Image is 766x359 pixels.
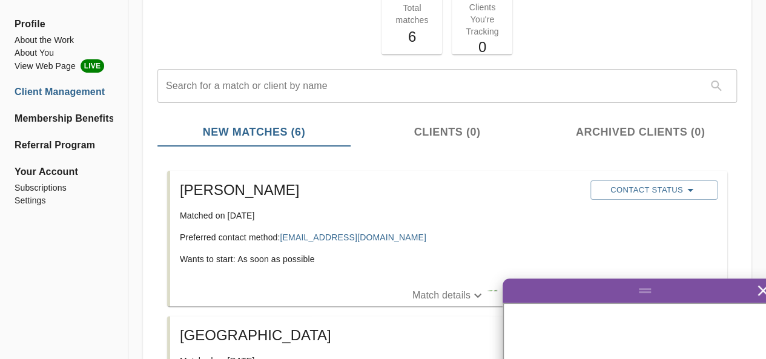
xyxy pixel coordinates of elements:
[412,288,470,303] p: Match details
[15,138,113,153] a: Referral Program
[15,165,113,179] span: Your Account
[358,124,537,140] span: Clients (0)
[180,231,581,243] p: Preferred contact method:
[551,124,730,140] span: Archived Clients (0)
[81,59,104,73] span: LIVE
[596,183,712,197] span: Contact Status
[180,180,581,200] h5: [PERSON_NAME]
[280,232,426,242] a: [EMAIL_ADDRESS][DOMAIN_NAME]
[15,47,113,59] a: About You
[459,38,505,57] h5: 0
[180,253,581,265] p: Wants to start: As soon as possible
[459,1,505,38] p: Clients You're Tracking
[180,209,581,222] p: Matched on [DATE]
[389,2,435,26] p: Total matches
[15,182,113,194] a: Subscriptions
[15,59,113,73] a: View Web PageLIVE
[15,17,113,31] span: Profile
[590,180,718,200] button: Contact Status
[165,124,343,140] span: New Matches (6)
[170,285,727,306] button: Match details
[15,59,113,73] li: View Web Page
[15,85,113,99] a: Client Management
[15,34,113,47] a: About the Work
[180,326,581,345] h5: [GEOGRAPHIC_DATA]
[15,111,113,126] a: Membership Benefits
[389,27,435,47] h5: 6
[15,194,113,207] a: Settings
